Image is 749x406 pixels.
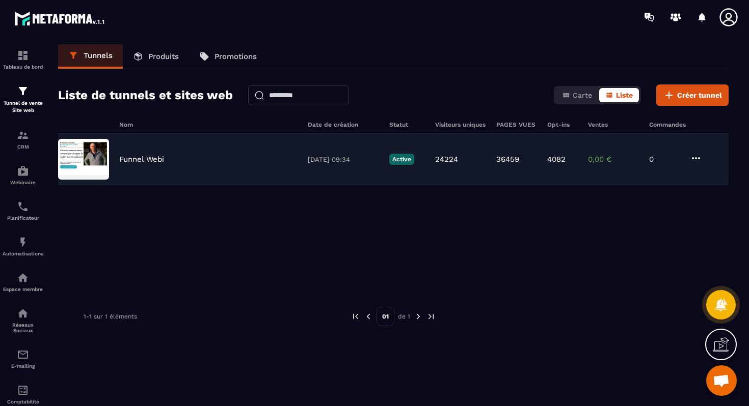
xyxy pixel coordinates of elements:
p: Tunnels [84,51,113,60]
div: Domaine: [DOMAIN_NAME] [26,26,115,35]
img: automations [17,236,29,248]
button: Créer tunnel [656,84,729,106]
div: Mots-clés [127,60,156,67]
button: Carte [556,88,598,102]
img: prev [351,312,360,321]
p: Espace membre [3,286,43,292]
img: image [58,139,109,180]
p: Réseaux Sociaux [3,322,43,333]
button: Liste [599,88,639,102]
p: de 1 [398,312,410,321]
p: E-mailing [3,363,43,369]
a: Produits [123,44,189,69]
p: 0,00 € [588,155,639,164]
p: 01 [377,307,394,326]
img: next [414,312,423,321]
p: Tableau de bord [3,64,43,70]
span: Liste [616,91,633,99]
p: 24224 [435,155,458,164]
p: 1-1 sur 1 éléments [84,313,137,320]
p: Active [389,154,414,165]
h6: Nom [119,121,298,128]
img: formation [17,85,29,97]
a: Promotions [189,44,267,69]
p: 36459 [496,155,519,164]
p: Planificateur [3,215,43,221]
p: 4082 [547,155,566,164]
a: automationsautomationsEspace membre [3,264,43,300]
img: automations [17,165,29,177]
img: logo [14,9,106,27]
h2: Liste de tunnels et sites web [58,85,233,105]
a: formationformationTableau de bord [3,42,43,77]
h6: PAGES VUES [496,121,537,128]
p: CRM [3,144,43,150]
div: Domaine [52,60,78,67]
div: Ouvrir le chat [706,365,737,396]
img: formation [17,129,29,141]
a: emailemailE-mailing [3,341,43,376]
h6: Opt-ins [547,121,578,128]
img: tab_domain_overview_orange.svg [41,59,49,67]
a: social-networksocial-networkRéseaux Sociaux [3,300,43,341]
img: formation [17,49,29,62]
a: automationsautomationsAutomatisations [3,228,43,264]
p: Promotions [215,52,257,61]
img: logo_orange.svg [16,16,24,24]
img: scheduler [17,200,29,213]
a: formationformationCRM [3,122,43,157]
img: automations [17,272,29,284]
p: [DATE] 09:34 [308,156,379,163]
h6: Date de création [308,121,379,128]
img: website_grey.svg [16,26,24,35]
span: Carte [573,91,592,99]
div: v 4.0.25 [29,16,50,24]
p: Funnel Webi [119,155,164,164]
h6: Ventes [588,121,639,128]
p: Tunnel de vente Site web [3,100,43,114]
a: schedulerschedulerPlanificateur [3,193,43,228]
img: next [426,312,436,321]
h6: Visiteurs uniques [435,121,486,128]
img: accountant [17,384,29,396]
h6: Commandes [649,121,686,128]
a: formationformationTunnel de vente Site web [3,77,43,122]
p: 0 [649,155,680,164]
img: email [17,349,29,361]
img: social-network [17,307,29,320]
a: Tunnels [58,44,123,69]
span: Créer tunnel [677,90,722,100]
img: tab_keywords_by_traffic_grey.svg [116,59,124,67]
p: Produits [148,52,179,61]
a: automationsautomationsWebinaire [3,157,43,193]
p: Automatisations [3,251,43,256]
img: prev [364,312,373,321]
p: Comptabilité [3,399,43,404]
h6: Statut [389,121,425,128]
p: Webinaire [3,180,43,185]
